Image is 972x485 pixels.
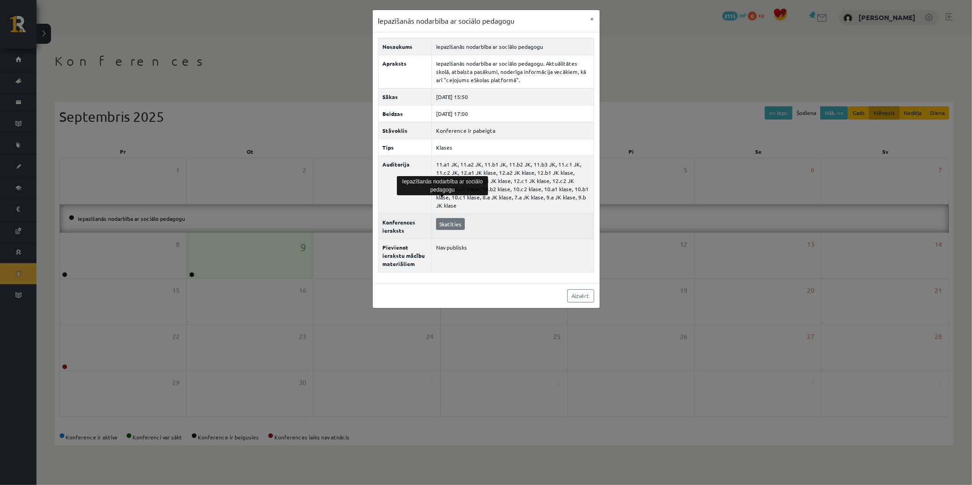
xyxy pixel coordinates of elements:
button: × [585,10,600,27]
th: Pievienot ierakstu mācību materiāliem [378,239,432,272]
td: 11.a1 JK, 11.a2 JK, 11.b1 JK, 11.b2 JK, 11.b3 JK, 11.c1 JK, 11.c2 JK, 12.a1 JK klase, 12.a2 JK kl... [432,156,594,214]
td: Iepazīšanās nodarbība ar sociālo pedagogu [432,38,594,55]
th: Stāvoklis [378,122,432,139]
a: Aizvērt [567,289,594,302]
td: Nav publisks [432,239,594,272]
td: Konference ir pabeigta [432,122,594,139]
th: Beidzas [378,105,432,122]
th: Sākas [378,88,432,105]
td: Klases [432,139,594,156]
th: Nosaukums [378,38,432,55]
a: Skatīties [436,218,465,230]
th: Konferences ieraksts [378,214,432,239]
td: [DATE] 17:00 [432,105,594,122]
h3: Iepazīšanās nodarbība ar sociālo pedagogu [378,16,515,26]
td: Iepazīšanās nodarbība ar sociālo pedagogu. Aktuālitātes skolā, atbalsta pasākumi, noderīga inform... [432,55,594,88]
th: Tips [378,139,432,156]
div: Iepazīšanās nodarbība ar sociālo pedagogu [397,176,488,195]
td: [DATE] 15:50 [432,88,594,105]
th: Auditorija [378,156,432,214]
th: Apraksts [378,55,432,88]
